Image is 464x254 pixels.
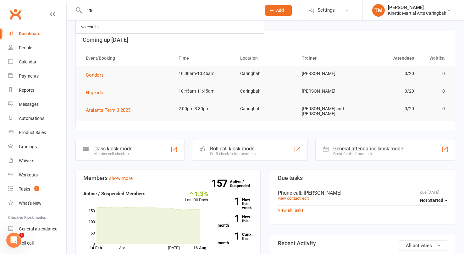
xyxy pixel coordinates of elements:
h3: Members [83,175,253,181]
th: Event/Booking [80,50,173,66]
th: Waitlist [420,50,450,66]
td: 0 [420,101,450,116]
td: 2:00pm-3:30pm [173,101,235,116]
button: Atalanta Term 3 2025 [86,106,135,114]
a: What's New [8,196,66,210]
strong: 157 [211,179,230,188]
td: Caringbah [235,66,296,81]
td: [PERSON_NAME] [296,66,358,81]
span: Atalanta Term 3 2025 [86,107,130,113]
button: All activities [399,240,447,251]
div: Gradings [19,144,37,149]
div: Last 30 Days [185,190,208,203]
a: Automations [8,111,66,126]
a: view contact [278,196,301,201]
div: Calendar [19,59,36,64]
a: Dashboard [8,27,66,41]
td: [PERSON_NAME] [296,84,358,99]
a: General attendance kiosk mode [8,222,66,236]
strong: 1 [218,231,240,241]
span: Settings [318,3,335,17]
td: 0 [420,66,450,81]
span: 1 [19,233,24,238]
a: Calendar [8,55,66,69]
td: [PERSON_NAME] and [PERSON_NAME] [296,101,358,121]
a: Gradings [8,140,66,154]
a: Waivers [8,154,66,168]
strong: Active / Suspended Members [83,191,146,197]
div: Automations [19,116,44,121]
div: 1.3% [185,190,208,197]
div: Phone call [278,190,447,196]
a: edit [302,196,309,201]
strong: 1 [218,197,240,206]
span: Condors [86,72,104,78]
div: General attendance [19,226,57,231]
button: Condors [86,71,108,79]
td: 0 [420,84,450,99]
span: : [PERSON_NAME] [301,190,341,196]
span: All activities [406,243,432,248]
span: Add [276,8,284,13]
h3: Coming up [DATE] [83,37,448,43]
a: Tasks 1 [8,182,66,196]
a: 1New this month [218,215,253,227]
th: Time [173,50,235,66]
a: View all Tasks [278,208,304,213]
h3: Due tasks [278,175,447,181]
input: Search... [83,6,257,15]
div: Staff check-in for members [210,152,256,156]
div: Roll call kiosk mode [210,146,256,152]
a: Roll call [8,236,66,250]
a: Payments [8,69,66,83]
div: Kinetic Martial Arts Caringbah [388,10,446,16]
button: Not Started [420,195,447,206]
div: General attendance kiosk mode [333,146,403,152]
a: Clubworx [8,6,23,22]
div: Great for the front desk [333,152,403,156]
a: 157Active / Suspended [230,175,257,192]
div: Messages [19,102,39,107]
td: 0/20 [358,84,419,99]
a: Messages [8,97,66,111]
td: 0/20 [358,101,419,116]
div: Tasks [19,186,30,192]
td: Caringbah [235,101,296,116]
div: What's New [19,201,41,206]
td: Caringbah [235,84,296,99]
h3: Recent Activity [278,240,447,246]
th: Trainer [296,50,358,66]
span: Not Started [420,198,443,203]
div: Member self check-in [93,152,132,156]
div: Workouts [19,172,38,177]
div: Payments [19,73,39,78]
div: Dashboard [19,31,41,36]
div: Class kiosk mode [93,146,132,152]
button: Add [265,5,292,16]
div: Waivers [19,158,34,163]
td: 0/20 [358,66,419,81]
th: Attendees [358,50,419,66]
a: show more [109,176,133,181]
td: 10:00am-10:45am [173,66,235,81]
a: 1Canx. this month [218,232,253,245]
iframe: Intercom live chat [6,233,21,248]
div: Product Sales [19,130,46,135]
div: Roll call [19,240,34,246]
a: Reports [8,83,66,97]
div: Reports [19,88,34,93]
a: Workouts [8,168,66,182]
button: Hapkido [86,89,108,96]
a: 1New this week [218,197,253,210]
div: No results [79,23,101,32]
a: People [8,41,66,55]
div: [PERSON_NAME] [388,5,446,10]
th: Location [235,50,296,66]
td: 10:45am-11:45am [173,84,235,99]
span: Hapkido [86,90,103,95]
strong: 1 [218,214,240,223]
span: 1 [34,186,39,191]
div: TM [372,4,385,17]
a: Product Sales [8,126,66,140]
div: People [19,45,32,50]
